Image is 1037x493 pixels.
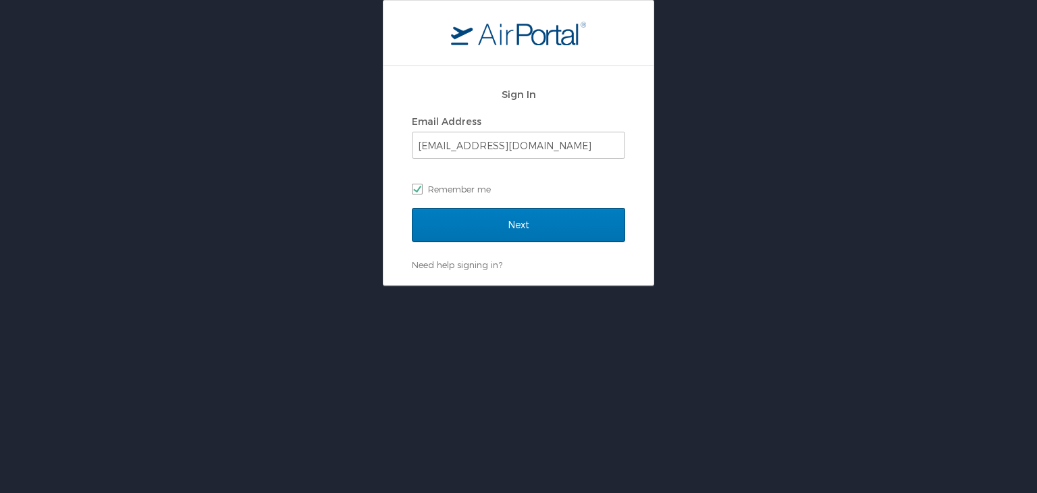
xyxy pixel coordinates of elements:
[412,208,625,242] input: Next
[412,179,625,199] label: Remember me
[412,259,502,270] a: Need help signing in?
[412,86,625,102] h2: Sign In
[451,21,586,45] img: logo
[412,115,481,127] label: Email Address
